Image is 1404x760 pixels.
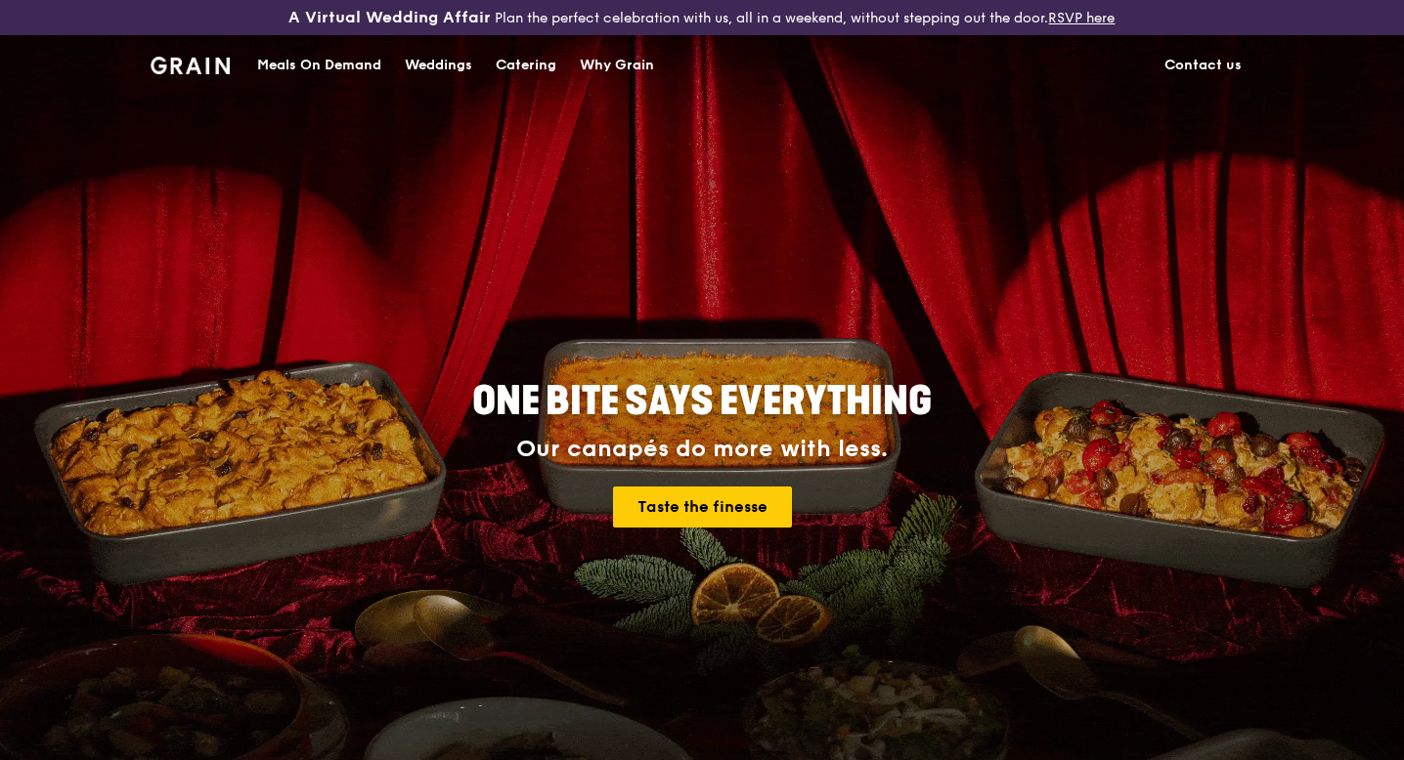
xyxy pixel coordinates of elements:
a: GrainGrain [151,34,230,93]
h3: A Virtual Wedding Affair [288,8,491,27]
a: Contact us [1153,36,1253,95]
div: Weddings [405,36,472,95]
a: Catering [484,36,568,95]
div: Our canapés do more with less. [350,436,1054,463]
div: Catering [496,36,556,95]
a: Weddings [393,36,484,95]
div: Plan the perfect celebration with us, all in a weekend, without stepping out the door. [234,8,1169,27]
a: Taste the finesse [613,486,792,528]
a: Why Grain [568,36,666,95]
span: ONE BITE SAYS EVERYTHING [472,378,932,425]
a: RSVP here [1048,10,1115,26]
div: Why Grain [580,36,654,95]
img: Grain [151,57,230,74]
div: Meals On Demand [257,36,381,95]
